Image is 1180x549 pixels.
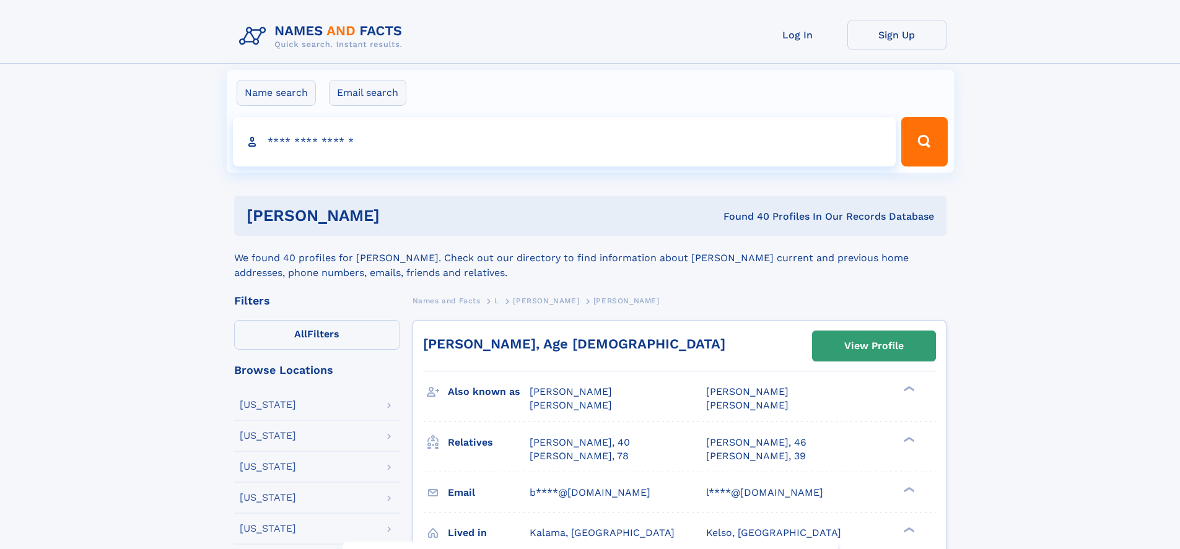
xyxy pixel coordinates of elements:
img: Logo Names and Facts [234,20,413,53]
h3: Also known as [448,381,530,402]
div: [US_STATE] [240,400,296,410]
h3: Relatives [448,432,530,453]
span: L [494,296,499,305]
div: [US_STATE] [240,524,296,534]
span: [PERSON_NAME] [706,386,789,397]
a: [PERSON_NAME], 46 [706,436,806,449]
div: ❯ [901,485,916,493]
label: Name search [237,80,316,106]
span: Kelso, [GEOGRAPHIC_DATA] [706,527,841,538]
h1: [PERSON_NAME] [247,208,552,223]
label: Email search [329,80,406,106]
a: Log In [748,20,847,50]
div: [US_STATE] [240,462,296,472]
div: View Profile [844,332,904,360]
h3: Lived in [448,522,530,543]
div: ❯ [901,525,916,534]
a: L [494,293,499,308]
span: All [294,328,307,340]
div: Found 40 Profiles In Our Records Database [551,210,934,223]
a: [PERSON_NAME] [513,293,579,308]
span: [PERSON_NAME] [530,386,612,397]
span: [PERSON_NAME] [706,399,789,411]
input: search input [233,117,896,166]
a: Names and Facts [413,293,481,308]
div: ❯ [901,385,916,393]
div: ❯ [901,435,916,443]
span: [PERSON_NAME] [513,296,579,305]
a: [PERSON_NAME], 40 [530,436,630,449]
div: Browse Locations [234,365,400,376]
div: We found 40 profiles for [PERSON_NAME]. Check out our directory to find information about [PERSON... [234,236,946,280]
a: [PERSON_NAME], 78 [530,449,629,463]
button: Search Button [901,117,947,166]
a: [PERSON_NAME], 39 [706,449,806,463]
span: Kalama, [GEOGRAPHIC_DATA] [530,527,675,538]
div: [US_STATE] [240,493,296,503]
h3: Email [448,482,530,503]
span: [PERSON_NAME] [593,296,660,305]
a: [PERSON_NAME], Age [DEMOGRAPHIC_DATA] [423,336,725,352]
div: [US_STATE] [240,431,296,441]
a: View Profile [813,331,935,361]
label: Filters [234,320,400,350]
div: Filters [234,295,400,306]
span: [PERSON_NAME] [530,399,612,411]
a: Sign Up [847,20,946,50]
